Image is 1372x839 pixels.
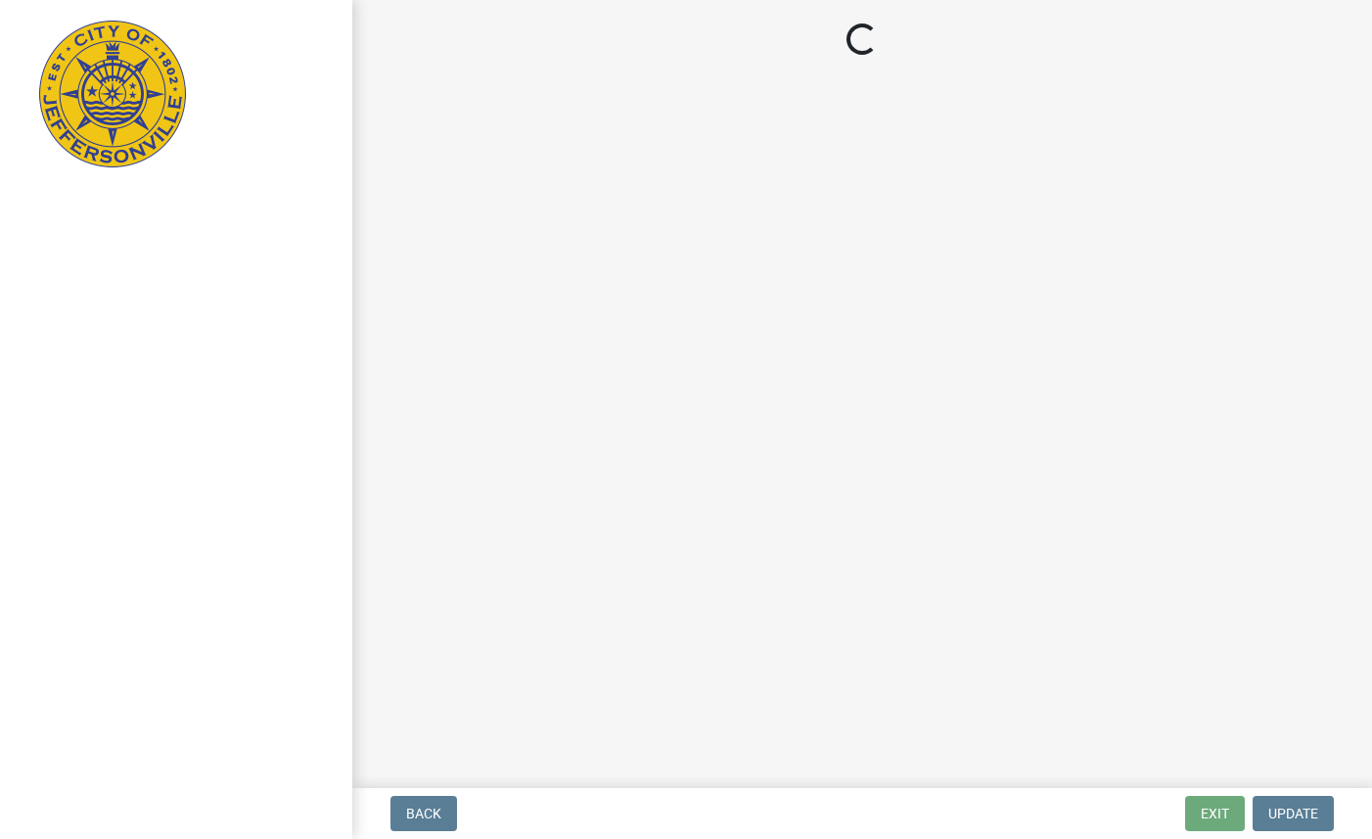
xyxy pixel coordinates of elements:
button: Back [390,796,457,831]
button: Update [1253,796,1334,831]
button: Exit [1185,796,1245,831]
img: City of Jeffersonville, Indiana [39,21,186,167]
span: Back [406,806,441,821]
span: Update [1268,806,1318,821]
